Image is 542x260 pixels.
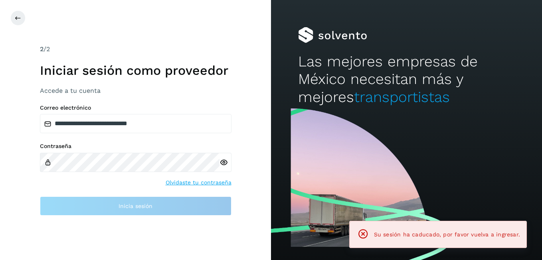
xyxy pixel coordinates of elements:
[40,63,231,78] h1: Iniciar sesión como proveedor
[374,231,520,238] span: Su sesión ha caducado, por favor vuelva a ingresar.
[40,44,231,54] div: /2
[354,88,450,106] span: transportistas
[119,203,152,209] span: Inicia sesión
[166,178,231,187] a: Olvidaste tu contraseña
[40,104,231,111] label: Correo electrónico
[40,45,44,53] span: 2
[40,87,231,94] h3: Accede a tu cuenta
[40,143,231,150] label: Contraseña
[298,53,515,106] h2: Las mejores empresas de México necesitan más y mejores
[40,196,231,216] button: Inicia sesión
